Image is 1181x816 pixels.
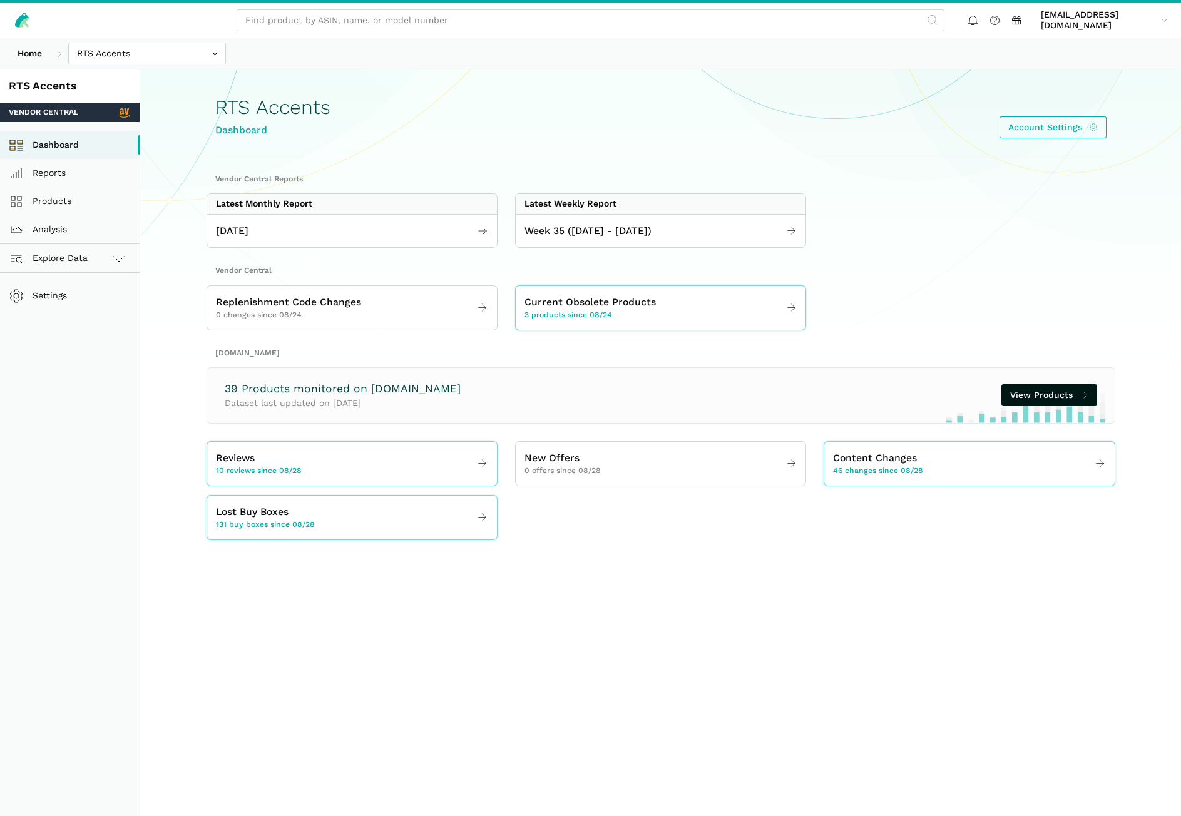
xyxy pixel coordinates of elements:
span: 3 products since 08/24 [524,310,612,321]
div: RTS Accents [9,78,131,94]
span: [EMAIL_ADDRESS][DOMAIN_NAME] [1041,9,1157,31]
p: Dataset last updated on [DATE] [225,397,461,410]
a: Lost Buy Boxes 131 buy boxes since 08/28 [207,500,497,535]
span: Replenishment Code Changes [216,295,361,310]
span: View Products [1010,389,1073,402]
span: 0 offers since 08/28 [524,466,601,477]
h2: Vendor Central Reports [215,174,1107,185]
span: Vendor Central [9,107,78,118]
span: 46 changes since 08/28 [833,466,923,477]
span: 131 buy boxes since 08/28 [216,519,315,531]
span: [DATE] [216,223,248,239]
span: Content Changes [833,451,917,466]
a: Home [9,43,51,64]
span: Reviews [216,451,255,466]
h1: RTS Accents [215,96,330,118]
span: 10 reviews since 08/28 [216,466,302,477]
div: Latest Weekly Report [524,198,616,210]
span: Week 35 ([DATE] - [DATE]) [524,223,652,239]
a: Content Changes 46 changes since 08/28 [824,446,1114,481]
input: RTS Accents [68,43,226,64]
a: View Products [1001,384,1097,406]
h2: Vendor Central [215,265,1107,277]
a: Reviews 10 reviews since 08/28 [207,446,497,481]
h2: [DOMAIN_NAME] [215,348,1107,359]
input: Find product by ASIN, name, or model number [237,9,944,31]
span: New Offers [524,451,580,466]
a: New Offers 0 offers since 08/28 [516,446,805,481]
div: Dashboard [215,123,330,138]
div: Latest Monthly Report [216,198,312,210]
a: [EMAIL_ADDRESS][DOMAIN_NAME] [1036,7,1172,33]
a: Current Obsolete Products 3 products since 08/24 [516,290,805,325]
h3: 39 Products monitored on [DOMAIN_NAME] [225,381,461,397]
span: Lost Buy Boxes [216,504,289,520]
a: Replenishment Code Changes 0 changes since 08/24 [207,290,497,325]
span: Explore Data [13,251,88,266]
a: Account Settings [1000,116,1107,138]
a: [DATE] [207,219,497,243]
span: Current Obsolete Products [524,295,656,310]
span: 0 changes since 08/24 [216,310,302,321]
a: Week 35 ([DATE] - [DATE]) [516,219,805,243]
